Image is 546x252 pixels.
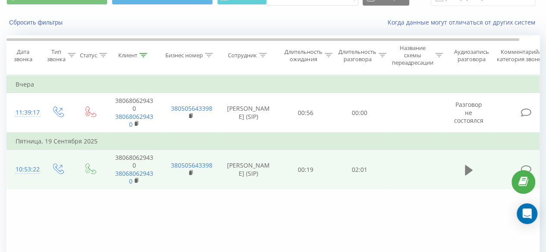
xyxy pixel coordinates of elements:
[7,48,39,63] div: Дата звонка
[279,150,333,190] td: 00:19
[338,48,376,63] div: Длительность разговора
[16,104,33,121] div: 11:39:17
[115,169,153,185] a: 380680629430
[106,150,162,190] td: 380680629430
[333,150,387,190] td: 02:01
[80,52,97,59] div: Статус
[228,52,257,59] div: Сотрудник
[171,104,212,112] a: 380505643398
[284,48,322,63] div: Длительность ожидания
[496,48,546,63] div: Комментарий/категория звонка
[47,48,66,63] div: Тип звонка
[218,150,279,190] td: [PERSON_NAME] (SIP)
[118,52,137,59] div: Клиент
[6,19,67,26] button: Сбросить фильтры
[333,93,387,133] td: 00:00
[388,18,540,26] a: Когда данные могут отличаться от других систем
[454,100,483,124] span: Разговор не состоялся
[16,161,33,178] div: 10:53:22
[517,203,537,224] div: Open Intercom Messenger
[391,44,433,66] div: Название схемы переадресации
[115,112,153,128] a: 380680629430
[279,93,333,133] td: 00:56
[450,48,492,63] div: Аудиозапись разговора
[171,161,212,169] a: 380505643398
[106,93,162,133] td: 380680629430
[165,52,203,59] div: Бизнес номер
[218,93,279,133] td: [PERSON_NAME] (SIP)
